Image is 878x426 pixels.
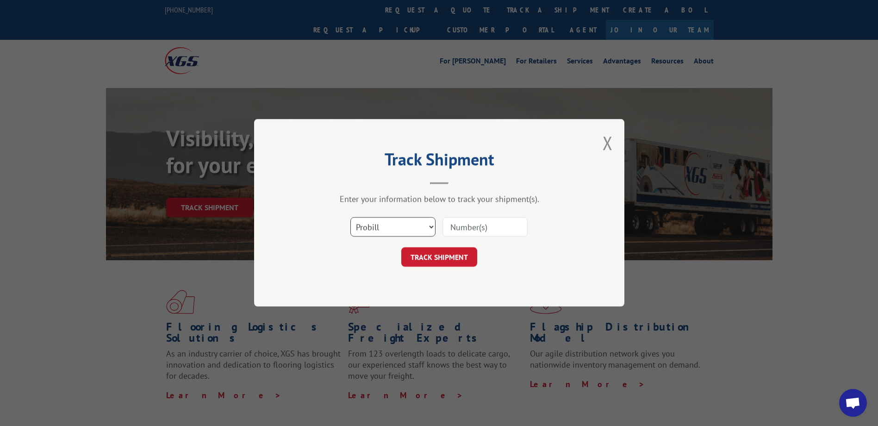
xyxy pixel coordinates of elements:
[300,153,578,170] h2: Track Shipment
[839,389,867,417] a: Open chat
[442,218,528,237] input: Number(s)
[603,131,613,155] button: Close modal
[401,248,477,267] button: TRACK SHIPMENT
[300,194,578,205] div: Enter your information below to track your shipment(s).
